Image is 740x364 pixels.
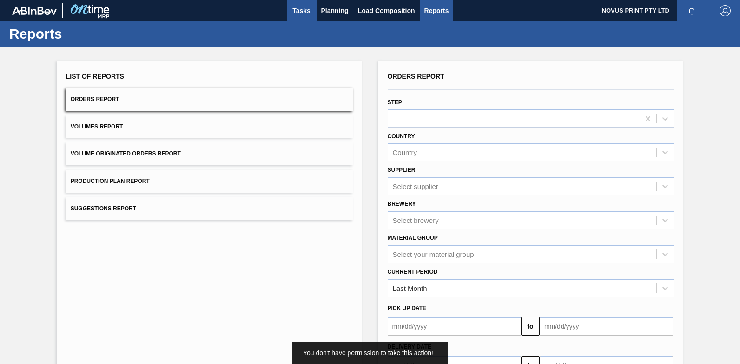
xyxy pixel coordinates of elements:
span: Volume Originated Orders Report [71,150,181,157]
button: Volume Originated Orders Report [66,142,353,165]
span: Planning [321,5,349,16]
h1: Reports [9,28,174,39]
label: Brewery [388,201,416,207]
button: to [521,317,540,336]
button: Suggestions Report [66,197,353,220]
span: Tasks [291,5,312,16]
span: You don't have permission to take this action! [303,349,433,357]
div: Country [393,148,417,156]
span: List of Reports [66,73,124,80]
div: Last Month [393,284,427,292]
span: Volumes Report [71,123,123,130]
button: Notifications [677,4,707,17]
button: Orders Report [66,88,353,111]
span: Production Plan Report [71,178,150,184]
button: Volumes Report [66,115,353,138]
input: mm/dd/yyyy [540,317,673,336]
label: Supplier [388,167,416,173]
img: TNhmsLtSVTkK8tSr43FrP2fwEKptu5GPRR3wAAAABJRU5ErkJggg== [12,7,57,15]
div: Select your material group [393,250,474,258]
span: Orders Report [388,73,444,80]
img: Logout [720,5,731,16]
div: Select brewery [393,216,439,224]
span: Orders Report [71,96,119,102]
input: mm/dd/yyyy [388,317,521,336]
span: Pick up Date [388,305,427,311]
label: Country [388,133,415,140]
div: Select supplier [393,182,438,190]
button: Production Plan Report [66,170,353,193]
span: Reports [424,5,449,16]
label: Material Group [388,235,438,241]
label: Current Period [388,269,438,275]
span: Load Composition [358,5,415,16]
span: Suggestions Report [71,205,136,212]
label: Step [388,99,402,106]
